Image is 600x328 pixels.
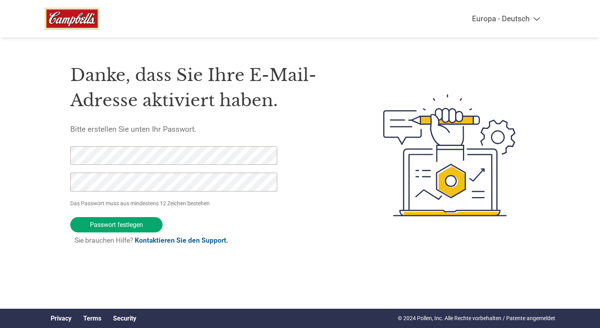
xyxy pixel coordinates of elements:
img: Campbell’s [45,8,99,29]
a: Security [113,315,136,322]
input: Passwort festlegen [70,217,163,232]
p: © 2024 Pollen, Inc. Alle Rechte vorbehalten / Patente angemeldet [398,314,555,322]
h1: Danke, dass Sie Ihre E-Mail-Adresse aktiviert haben. [70,63,346,113]
a: Kontaktieren Sie den Support. [135,236,228,244]
h5: Bitte erstellen Sie unten Ihr Passwort. [70,125,346,134]
p: Das Passwort muss aus mindestens 12 Zeichen bestehen [70,199,280,208]
img: create-password [369,51,530,260]
a: Terms [83,315,101,322]
span: Sie brauchen Hilfe? [75,236,228,244]
a: Privacy [51,315,71,322]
